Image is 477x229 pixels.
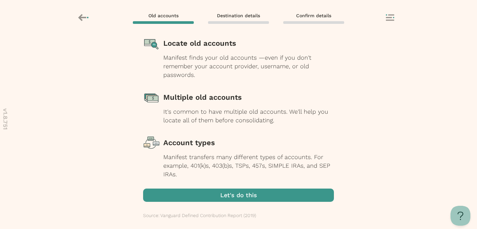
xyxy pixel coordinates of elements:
p: v 1.8.751 [1,108,10,130]
div: Manifest finds your old accounts —even if you don't remember your account provider, username, or ... [163,53,334,79]
div: Locate old accounts [163,35,334,52]
div: It's common to have multiple old accounts. We'll help you locate all of them before consolidating. [163,107,334,125]
div: Manifest transfers many different types of accounts. For example, 401(k)s, 403(b)s, TSPs, 457s, S... [163,153,334,179]
span: Old accounts [148,13,179,19]
p: Source: Vanguard Defined Contribution Report (2019) [143,212,256,219]
iframe: Toggle Customer Support [450,206,470,226]
div: Account types [163,135,334,151]
span: Confirm details [296,13,331,19]
button: Let's do this [143,189,334,202]
span: Destination details [217,13,260,19]
div: Multiple old accounts [163,89,334,106]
